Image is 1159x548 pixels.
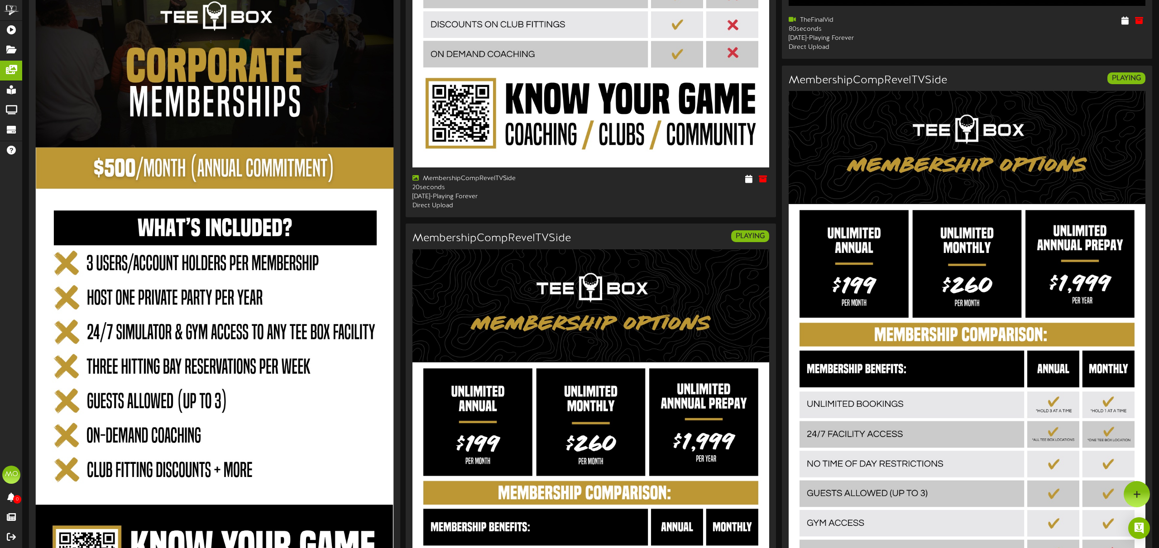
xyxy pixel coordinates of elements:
[412,201,584,210] div: Direct Upload
[736,232,765,240] strong: PLAYING
[412,174,584,183] div: MembershipCompRevelTVSide
[412,183,584,192] div: 20 seconds
[2,466,20,484] div: MO
[1112,74,1141,82] strong: PLAYING
[789,75,947,86] h3: MembershipCompRevelTVSide
[789,16,960,25] div: TheFinalVid
[1128,517,1150,539] div: Open Intercom Messenger
[789,25,960,34] div: 80 seconds
[13,495,21,504] span: 0
[412,192,584,201] div: [DATE] - Playing Forever
[789,34,960,43] div: [DATE] - Playing Forever
[789,43,960,52] div: Direct Upload
[412,233,571,244] h3: MembershipCompRevelTVSide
